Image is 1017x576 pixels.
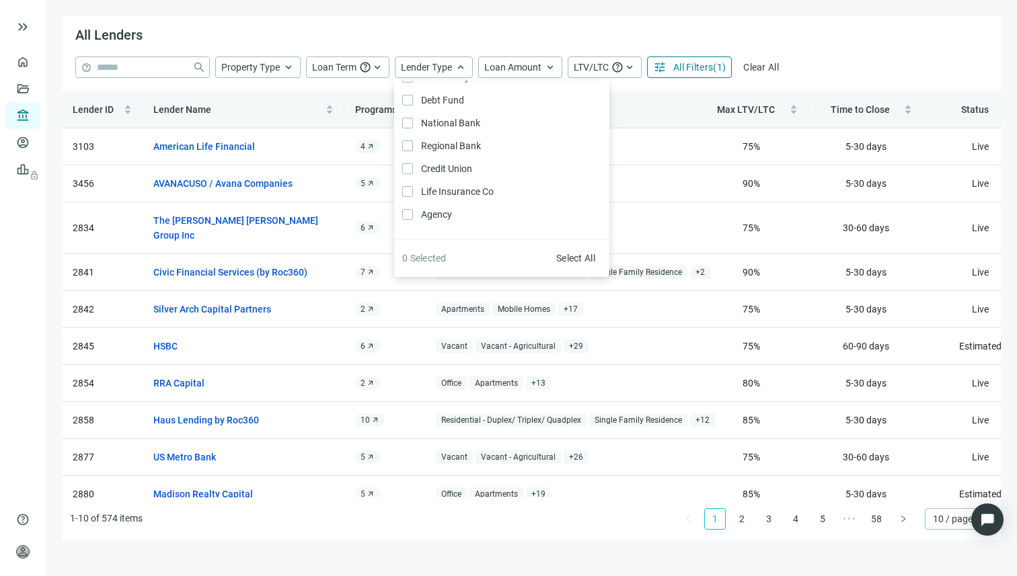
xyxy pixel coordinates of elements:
[899,515,907,523] span: right
[367,179,375,188] span: arrow_outward
[743,378,760,388] span: 80 %
[367,342,375,350] span: arrow_outward
[81,63,91,73] span: help
[839,508,860,530] li: Next 5 Pages
[684,515,692,523] span: left
[972,141,989,152] span: Live
[62,202,143,254] td: 2834
[743,341,760,352] span: 75 %
[737,56,785,78] button: Clear All
[786,509,806,529] a: 4
[153,265,307,280] a: Civic Financial Services (by Roc360)
[925,508,993,530] div: Page Size
[436,487,467,501] span: Office
[62,291,143,328] td: 2842
[758,508,780,530] li: 3
[808,291,923,328] td: 5-30 days
[564,339,589,354] span: + 29
[401,62,452,73] span: Lender Type
[355,104,397,115] span: Programs
[705,509,725,529] a: 1
[16,513,30,526] span: help
[550,247,601,269] button: Select All
[361,222,365,233] span: 6
[15,19,31,35] button: keyboard_double_arrow_right
[62,476,143,513] td: 2880
[469,376,523,390] span: Apartments
[808,402,923,439] td: 5-30 days
[413,207,457,222] span: Agency
[808,128,923,165] td: 5-30 days
[743,222,760,233] span: 75 %
[153,104,211,115] span: Lender Name
[153,450,216,464] a: US Metro Bank
[436,376,467,390] span: Office
[476,450,561,464] span: Vacant - Agricultural
[972,222,989,233] span: Live
[455,61,467,73] span: keyboard_arrow_up
[413,184,499,199] span: Life Insurance Co
[713,62,726,73] span: ( 1 )
[933,509,985,529] span: 10 / page
[367,453,375,461] span: arrow_outward
[153,139,255,154] a: American Life Financial
[413,93,469,108] span: Debt Fund
[808,328,923,365] td: 60-90 days
[972,452,989,462] span: Live
[690,413,715,427] span: + 12
[62,254,143,291] td: 2841
[677,508,699,530] button: left
[808,365,923,402] td: 5-30 days
[469,487,523,501] span: Apartments
[153,213,320,243] a: The [PERSON_NAME] [PERSON_NAME] Group Inc
[282,61,295,73] span: keyboard_arrow_up
[743,304,760,315] span: 75 %
[361,304,365,315] span: 2
[893,508,914,530] button: right
[436,413,587,427] span: Residential - Duplex/ Triplex/ Quadplex
[813,509,833,529] a: 5
[808,165,923,202] td: 5-30 days
[359,61,371,73] span: help
[732,509,752,529] a: 2
[402,251,447,265] article: 0 Selected
[808,202,923,254] td: 30-60 days
[361,267,365,278] span: 7
[62,365,143,402] td: 2854
[959,489,1002,499] span: Estimated
[153,487,253,501] a: Madison Realty Capital
[367,142,375,151] span: arrow_outward
[221,62,280,73] span: Property Type
[371,416,379,424] span: arrow_outward
[972,304,989,315] span: Live
[153,376,204,390] a: RRA Capital
[16,545,30,559] span: person
[704,508,726,530] li: 1
[866,509,887,529] a: 58
[361,489,365,499] span: 5
[743,415,760,425] span: 85 %
[153,302,271,317] a: Silver Arch Capital Partners
[673,62,713,73] span: All Filters
[743,267,760,278] span: 90 %
[544,61,556,73] span: keyboard_arrow_up
[961,104,989,115] span: Status
[476,339,561,354] span: Vacant - Agricultural
[526,487,551,501] span: + 19
[812,508,833,530] li: 5
[589,413,687,427] span: Single Family Residence
[62,328,143,365] td: 2845
[526,376,551,390] span: + 13
[959,341,1002,352] span: Estimated
[361,141,365,152] span: 4
[866,508,887,530] li: 58
[367,268,375,276] span: arrow_outward
[743,62,779,73] span: Clear All
[808,476,923,513] td: 5-30 days
[972,267,989,278] span: Live
[759,509,779,529] a: 3
[484,62,541,73] span: Loan Amount
[73,104,114,115] span: Lender ID
[893,508,914,530] li: Next Page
